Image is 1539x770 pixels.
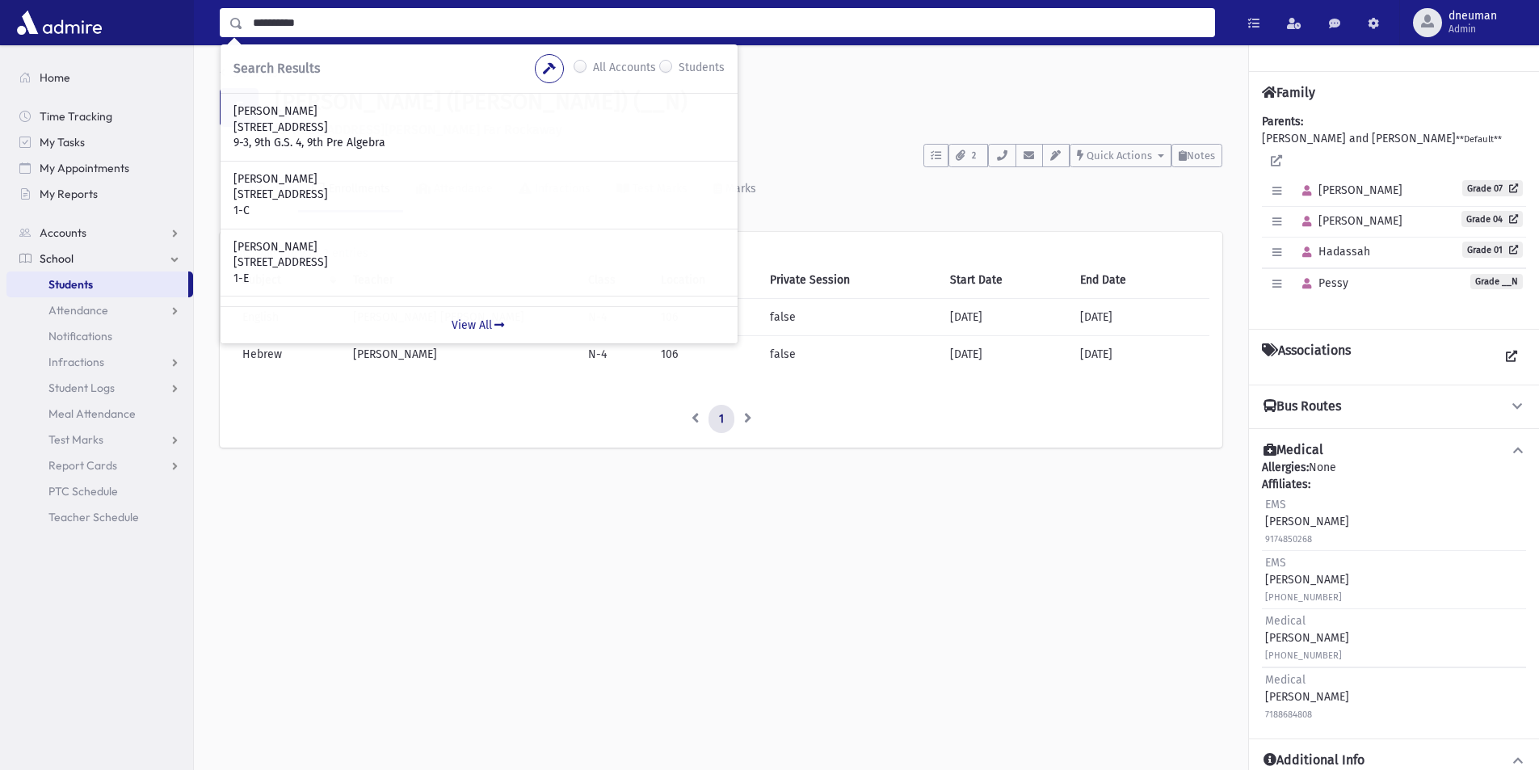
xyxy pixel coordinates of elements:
a: [PERSON_NAME] [STREET_ADDRESS] 1-E [233,239,725,287]
span: PTC Schedule [48,484,118,499]
a: View all Associations [1497,343,1526,372]
p: 1-C [233,203,725,219]
span: [PERSON_NAME] [1295,183,1402,197]
a: Grade 01 [1462,242,1523,258]
a: My Appointments [6,155,193,181]
span: Medical [1265,673,1306,687]
div: [PERSON_NAME] [1265,554,1349,605]
span: My Reports [40,187,98,201]
a: [PERSON_NAME] [STREET_ADDRESS] 1-C [233,171,725,219]
button: Notes [1171,144,1222,167]
a: Time Tracking [6,103,193,129]
td: [DATE] [940,298,1070,335]
div: [PERSON_NAME] and [PERSON_NAME] [1262,113,1526,316]
b: Allergies: [1262,461,1309,474]
img: AdmirePro [13,6,106,39]
span: Student Logs [48,381,115,395]
span: EMS [1265,556,1286,570]
nav: breadcrumb [220,65,278,88]
b: Parents: [1262,115,1303,128]
small: 9174850268 [1265,534,1312,545]
div: [PERSON_NAME] [1265,671,1349,722]
span: Meal Attendance [48,406,136,421]
p: [PERSON_NAME] [233,239,725,255]
small: 7188684808 [1265,709,1312,720]
span: 2 [967,149,981,163]
h6: [STREET_ADDRESS][PERSON_NAME] Far Rockaway [275,122,1222,137]
a: Notifications [6,323,193,349]
span: My Appointments [40,161,129,175]
h1: [PERSON_NAME] ([PERSON_NAME]) (__N) [275,88,1222,116]
span: Notes [1187,149,1215,162]
a: View All [221,306,738,343]
span: Students [48,277,93,292]
h4: Additional Info [1264,752,1364,769]
b: Affiliates: [1262,478,1310,491]
span: My Tasks [40,135,85,149]
a: Student Logs [6,375,193,401]
a: School [6,246,193,271]
button: Medical [1262,442,1526,459]
button: 2 [948,144,988,167]
a: My Reports [6,181,193,207]
td: false [760,298,940,335]
a: Students [6,271,188,297]
button: Bus Routes [1262,398,1526,415]
p: 1-E [233,271,725,287]
span: Pessy [1295,276,1348,290]
span: Teacher Schedule [48,510,139,524]
h4: Family [1262,85,1315,100]
h4: Bus Routes [1264,398,1341,415]
span: Infractions [48,355,104,369]
a: PTC Schedule [6,478,193,504]
span: School [40,251,74,266]
th: Private Session [760,262,940,299]
span: Home [40,70,70,85]
td: 106 [651,335,760,372]
p: [STREET_ADDRESS] [233,120,725,136]
td: Hebrew [233,335,343,372]
span: Quick Actions [1087,149,1152,162]
td: [DATE] [940,335,1070,372]
span: Search Results [233,61,320,76]
a: My Tasks [6,129,193,155]
p: [PERSON_NAME] [233,171,725,187]
div: [PERSON_NAME] [1265,496,1349,547]
h4: Associations [1262,343,1351,372]
span: Attendance [48,303,108,318]
div: F [220,88,259,127]
span: EMS [1265,498,1286,511]
span: Notifications [48,329,112,343]
small: [PHONE_NUMBER] [1265,592,1342,603]
span: Grade __N [1470,274,1523,289]
a: Grade 07 [1462,180,1523,196]
div: Marks [722,182,756,196]
a: Grade 04 [1461,211,1523,227]
span: Hadassah [1295,245,1370,259]
div: None [1262,459,1526,726]
td: [DATE] [1070,335,1209,372]
span: Report Cards [48,458,117,473]
label: Students [679,59,725,78]
span: Time Tracking [40,109,112,124]
span: dneuman [1449,10,1497,23]
label: All Accounts [593,59,656,78]
span: Accounts [40,225,86,240]
small: [PHONE_NUMBER] [1265,650,1342,661]
p: [STREET_ADDRESS] [233,187,725,203]
td: [DATE] [1070,298,1209,335]
a: Meal Attendance [6,401,193,427]
a: Attendance [6,297,193,323]
span: Admin [1449,23,1497,36]
a: Activity [220,167,298,212]
p: [PERSON_NAME] [233,103,725,120]
p: [STREET_ADDRESS] [233,255,725,271]
button: Additional Info [1262,752,1526,769]
a: Home [6,65,193,90]
td: N-4 [578,335,650,372]
p: 9-3, 9th G.S. 4, 9th Pre Algebra [233,135,725,151]
span: Medical [1265,614,1306,628]
a: [PERSON_NAME] [STREET_ADDRESS] 9-3, 9th G.S. 4, 9th Pre Algebra [233,103,725,151]
a: Report Cards [6,452,193,478]
a: Test Marks [6,427,193,452]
